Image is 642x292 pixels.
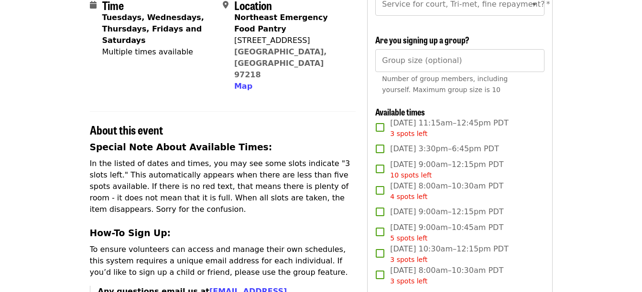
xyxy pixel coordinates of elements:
span: 3 spots left [390,256,427,263]
span: 3 spots left [390,130,427,137]
span: About this event [90,121,163,138]
span: Are you signing up a group? [375,33,469,46]
span: [DATE] 8:00am–10:30am PDT [390,265,503,286]
span: 5 spots left [390,234,427,242]
span: [DATE] 8:00am–10:30am PDT [390,180,503,202]
button: Map [234,81,252,92]
i: map-marker-alt icon [223,0,229,10]
span: [DATE] 9:00am–12:15pm PDT [390,206,503,218]
p: To ensure volunteers can access and manage their own schedules, this system requires a unique ema... [90,244,356,278]
span: Map [234,82,252,91]
span: [DATE] 9:00am–12:15pm PDT [390,159,503,180]
span: Number of group members, including yourself. Maximum group size is 10 [382,75,508,94]
span: [DATE] 10:30am–12:15pm PDT [390,243,508,265]
strong: How-To Sign Up: [90,228,171,238]
span: 3 spots left [390,277,427,285]
div: [STREET_ADDRESS] [234,35,348,46]
strong: Special Note About Available Times: [90,142,272,152]
strong: Tuesdays, Wednesdays, Thursdays, Fridays and Saturdays [102,13,204,45]
span: 4 spots left [390,193,427,200]
i: calendar icon [90,0,97,10]
p: In the listed of dates and times, you may see some slots indicate "3 slots left." This automatica... [90,158,356,215]
span: [DATE] 9:00am–10:45am PDT [390,222,503,243]
strong: Northeast Emergency Food Pantry [234,13,328,33]
span: [DATE] 3:30pm–6:45pm PDT [390,143,499,155]
div: Multiple times available [102,46,215,58]
a: [GEOGRAPHIC_DATA], [GEOGRAPHIC_DATA] 97218 [234,47,327,79]
span: [DATE] 11:15am–12:45pm PDT [390,117,508,139]
span: Available times [375,105,425,118]
input: [object Object] [375,49,544,72]
span: 10 spots left [390,171,432,179]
